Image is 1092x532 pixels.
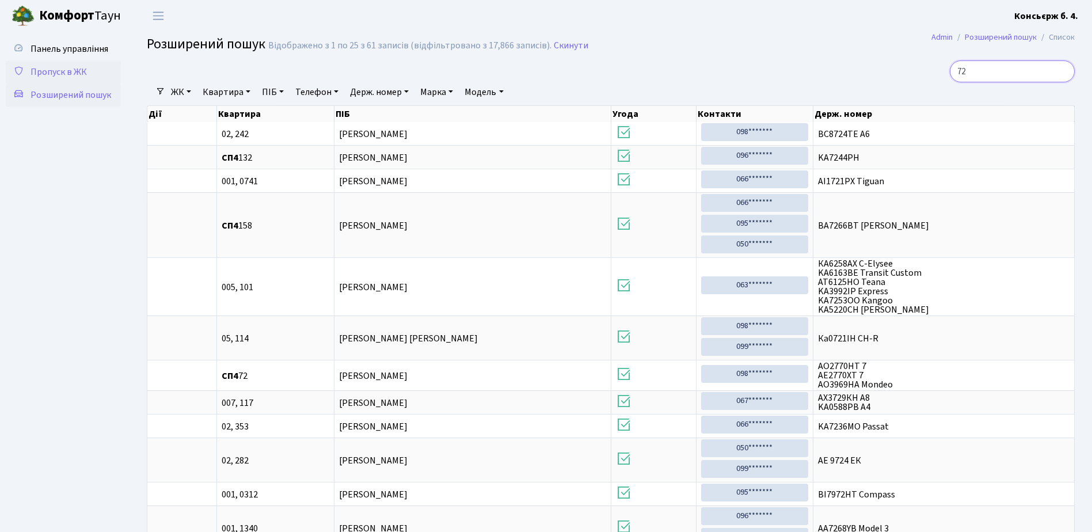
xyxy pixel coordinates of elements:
[818,177,1070,186] span: АІ1721РХ Tiguan
[6,37,121,60] a: Панель управління
[339,281,408,294] span: [PERSON_NAME]
[339,151,408,164] span: [PERSON_NAME]
[257,82,288,102] a: ПІБ
[818,153,1070,162] span: KA7244PH
[144,6,173,25] button: Переключити навігацію
[222,151,238,164] b: СП4
[818,130,1070,139] span: BC8724TE A6
[12,5,35,28] img: logo.png
[31,43,108,55] span: Панель управління
[460,82,508,102] a: Модель
[339,488,408,501] span: [PERSON_NAME]
[931,31,953,43] a: Admin
[39,6,121,26] span: Таун
[217,106,334,122] th: Квартира
[611,106,697,122] th: Угода
[818,362,1070,389] span: AO2770HT 7 AE2770XT 7 AO3969HA Mondeo
[950,60,1075,82] input: Пошук...
[339,420,408,433] span: [PERSON_NAME]
[222,219,238,232] b: СП4
[339,370,408,382] span: [PERSON_NAME]
[1014,9,1078,23] a: Консьєрж б. 4.
[222,334,329,343] span: 05, 114
[697,106,813,122] th: Контакти
[813,106,1075,122] th: Держ. номер
[39,6,94,25] b: Комфорт
[222,456,329,465] span: 02, 282
[222,370,238,382] b: СП4
[291,82,343,102] a: Телефон
[965,31,1037,43] a: Розширений пошук
[147,34,265,54] span: Розширений пошук
[914,25,1092,50] nav: breadcrumb
[222,221,329,230] span: 158
[818,221,1070,230] span: ВА7266ВТ [PERSON_NAME]
[6,60,121,83] a: Пропуск в ЖК
[222,177,329,186] span: 001, 0741
[222,398,329,408] span: 007, 117
[818,259,1070,314] span: КА6258АX C-Elysee KA6163BE Transit Custom AT6125HO Teana KA3992IP Express KA7253OO Kangoo KA5220C...
[222,490,329,499] span: 001, 0312
[268,40,551,51] div: Відображено з 1 по 25 з 61 записів (відфільтровано з 17,866 записів).
[818,490,1070,499] span: BI7972HT Compass
[1014,10,1078,22] b: Консьєрж б. 4.
[222,283,329,292] span: 005, 101
[222,422,329,431] span: 02, 353
[818,456,1070,465] span: АЕ 9724 ЕК
[166,82,196,102] a: ЖК
[345,82,413,102] a: Держ. номер
[334,106,611,122] th: ПІБ
[339,175,408,188] span: [PERSON_NAME]
[818,393,1070,412] span: АХ3729КН А8 KA0588РВ A4
[6,83,121,107] a: Розширений пошук
[31,89,111,101] span: Розширений пошук
[339,219,408,232] span: [PERSON_NAME]
[31,66,87,78] span: Пропуск в ЖК
[339,128,408,140] span: [PERSON_NAME]
[339,397,408,409] span: [PERSON_NAME]
[818,334,1070,343] span: Ка0721ІН CH-R
[1037,31,1075,44] li: Список
[339,332,478,345] span: [PERSON_NAME] [PERSON_NAME]
[818,422,1070,431] span: KA7236MO Passat
[554,40,588,51] a: Скинути
[416,82,458,102] a: Марка
[222,153,329,162] span: 132
[222,130,329,139] span: 02, 242
[147,106,217,122] th: Дії
[198,82,255,102] a: Квартира
[339,454,408,467] span: [PERSON_NAME]
[222,371,329,381] span: 72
